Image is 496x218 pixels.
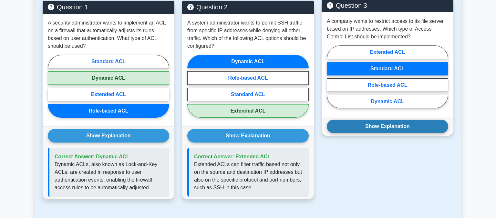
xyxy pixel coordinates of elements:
[187,3,309,11] h5: Question 2
[187,129,309,143] button: Show Explanation
[187,19,309,50] p: A system administrator wants to permit SSH traffic from specific IP addresses while denying all o...
[194,154,271,159] span: Correct Answer: Extended ACL
[187,88,309,101] label: Standard ACL
[327,95,448,108] label: Dynamic ACL
[48,88,169,101] label: Extended ACL
[187,104,309,118] label: Extended ACL
[48,129,169,143] button: Show Explanation
[55,154,129,159] span: Correct Answer: Dynamic ACL
[48,3,169,11] h5: Question 1
[327,2,448,9] h5: Question 3
[327,45,448,59] label: Extended ACL
[48,19,169,50] p: A security administrator wants to implement an ACL on a firewall that automatically adjusts its r...
[55,161,164,192] p: Dynamic ACLs, also known as Lock-and-Key ACLs, are created in response to user authentication eve...
[48,55,169,68] label: Standard ACL
[327,78,448,92] label: Role-based ACL
[327,17,448,41] p: A company wants to restrict access to its file server based on IP addresses. Which type of Access...
[327,62,448,75] label: Standard ACL
[48,104,169,118] label: Role-based ACL
[194,161,304,192] p: Extended ACLs can filter traffic based not only on the source and destination IP addresses but al...
[187,55,309,68] label: Dynamic ACL
[187,71,309,85] label: Role-based ACL
[327,120,448,133] button: Show Explanation
[48,71,169,85] label: Dynamic ACL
